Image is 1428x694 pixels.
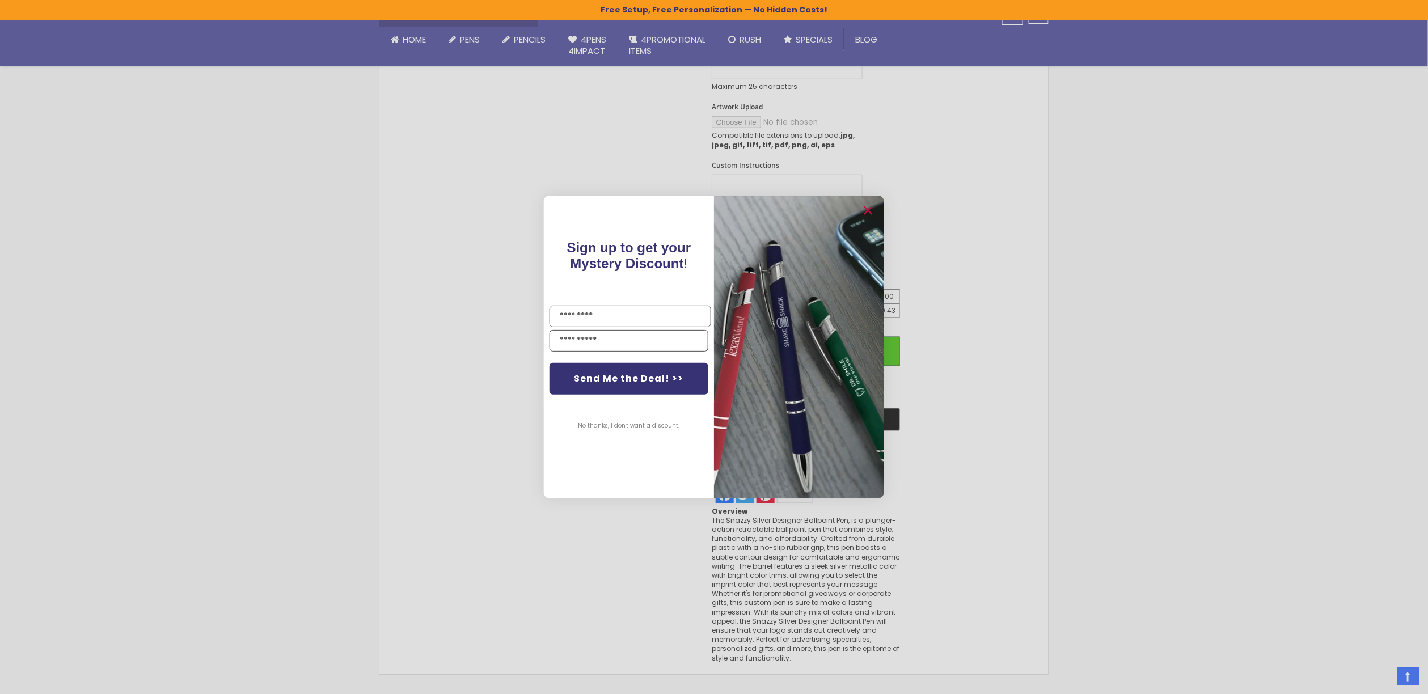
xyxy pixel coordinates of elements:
img: pop-up-image [714,196,884,498]
span: Sign up to get your Mystery Discount [567,240,691,271]
span: ! [567,240,691,271]
button: No thanks, I don't want a discount. [573,412,686,440]
button: Send Me the Deal! >> [550,363,708,395]
iframe: Google Customer Reviews [1334,663,1428,694]
button: Close dialog [859,201,877,219]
